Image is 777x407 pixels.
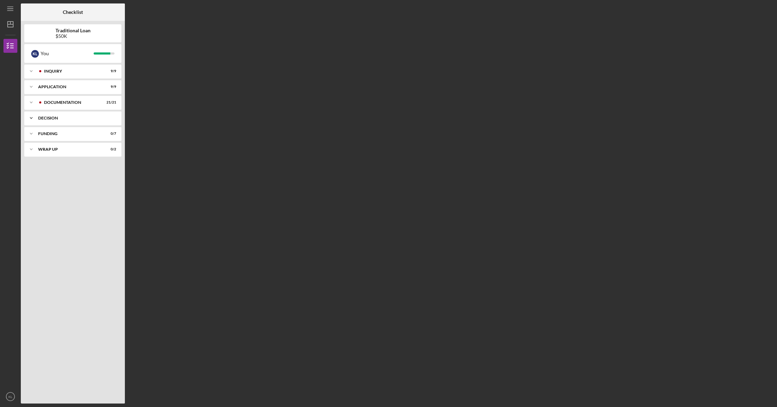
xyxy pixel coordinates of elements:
[63,9,83,15] b: Checklist
[44,100,99,105] div: Documentation
[104,100,116,105] div: 21 / 21
[38,132,99,136] div: Funding
[31,50,39,58] div: K L
[104,85,116,89] div: 9 / 9
[104,147,116,151] div: 0 / 2
[55,28,91,33] b: Traditional Loan
[38,116,113,120] div: Decision
[41,48,94,59] div: You
[38,147,99,151] div: Wrap up
[104,69,116,73] div: 9 / 9
[3,390,17,404] button: KL
[55,33,91,39] div: $50K
[104,132,116,136] div: 0 / 7
[44,69,99,73] div: Inquiry
[38,85,99,89] div: Application
[8,395,12,399] text: KL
